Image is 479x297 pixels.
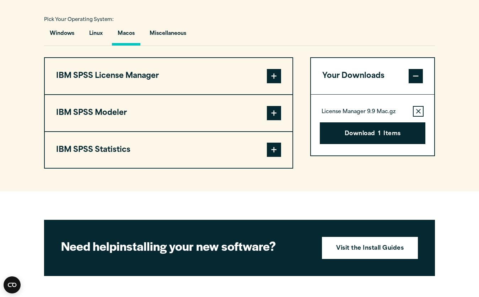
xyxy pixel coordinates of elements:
span: Pick Your Operating System: [44,17,114,22]
span: 1 [378,129,381,139]
div: Your Downloads [311,94,434,156]
h2: installing your new software? [61,238,310,254]
button: Open CMP widget [4,276,21,293]
strong: Need help [61,237,117,254]
button: IBM SPSS Modeler [45,95,292,131]
button: Your Downloads [311,58,434,94]
button: IBM SPSS License Manager [45,58,292,94]
strong: Visit the Install Guides [336,244,404,253]
a: Visit the Install Guides [322,237,418,259]
button: Macos [112,25,140,46]
button: Download1Items [320,122,425,144]
button: Windows [44,25,80,46]
p: License Manager 9.9 Mac.gz [322,108,395,116]
button: IBM SPSS Statistics [45,132,292,168]
button: Linux [84,25,108,46]
button: Miscellaneous [144,25,192,46]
